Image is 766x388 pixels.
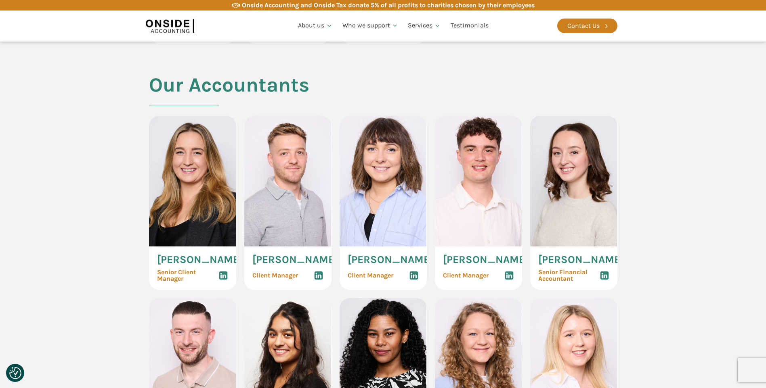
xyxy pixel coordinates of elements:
a: Who we support [338,12,403,40]
span: Client Manager [252,272,298,279]
span: [PERSON_NAME] [443,254,529,265]
span: [PERSON_NAME] [252,254,338,265]
span: Senior Financial Accountant [538,269,600,282]
a: Testimonials [446,12,493,40]
span: [PERSON_NAME] [157,254,243,265]
img: Revisit consent button [9,367,21,379]
div: Contact Us [567,21,600,31]
button: Consent Preferences [9,367,21,379]
span: Client Manager [348,272,393,279]
a: Services [403,12,446,40]
span: Client Manager [443,272,489,279]
span: [PERSON_NAME] [348,254,433,265]
span: [PERSON_NAME] [538,254,624,265]
h2: Our Accountants [149,74,309,116]
a: About us [293,12,338,40]
img: Onside Accounting [146,17,194,35]
a: Contact Us [557,19,617,33]
span: Senior Client Manager [157,269,218,282]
